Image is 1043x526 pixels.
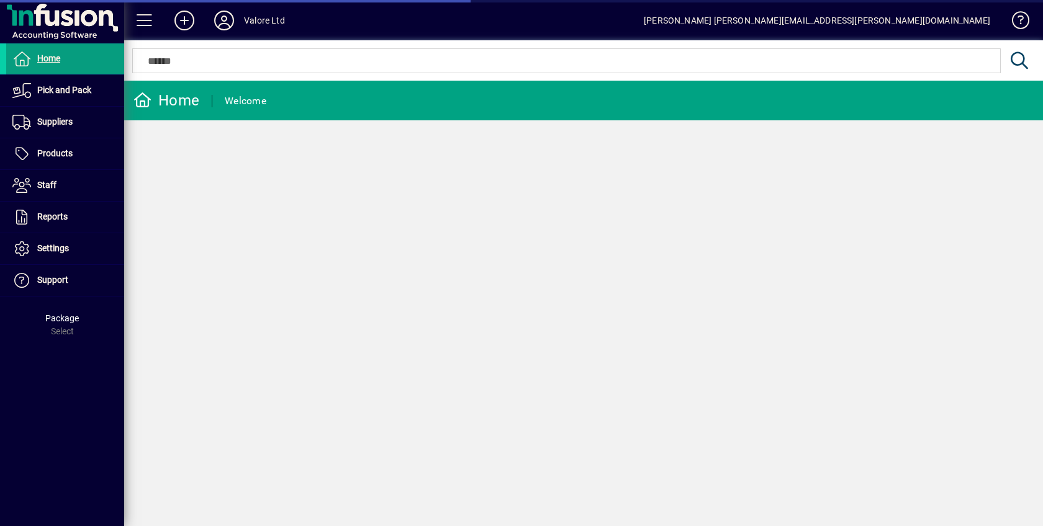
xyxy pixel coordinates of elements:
[37,180,56,190] span: Staff
[165,9,204,32] button: Add
[6,75,124,106] a: Pick and Pack
[37,275,68,285] span: Support
[37,243,69,253] span: Settings
[6,170,124,201] a: Staff
[644,11,990,30] div: [PERSON_NAME] [PERSON_NAME][EMAIL_ADDRESS][PERSON_NAME][DOMAIN_NAME]
[45,313,79,323] span: Package
[6,265,124,296] a: Support
[225,91,266,111] div: Welcome
[6,107,124,138] a: Suppliers
[204,9,244,32] button: Profile
[37,212,68,221] span: Reports
[37,148,73,158] span: Products
[6,202,124,233] a: Reports
[37,53,60,63] span: Home
[133,91,199,110] div: Home
[1003,2,1027,43] a: Knowledge Base
[6,233,124,264] a: Settings
[37,117,73,127] span: Suppliers
[244,11,285,30] div: Valore Ltd
[6,138,124,169] a: Products
[37,85,91,95] span: Pick and Pack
